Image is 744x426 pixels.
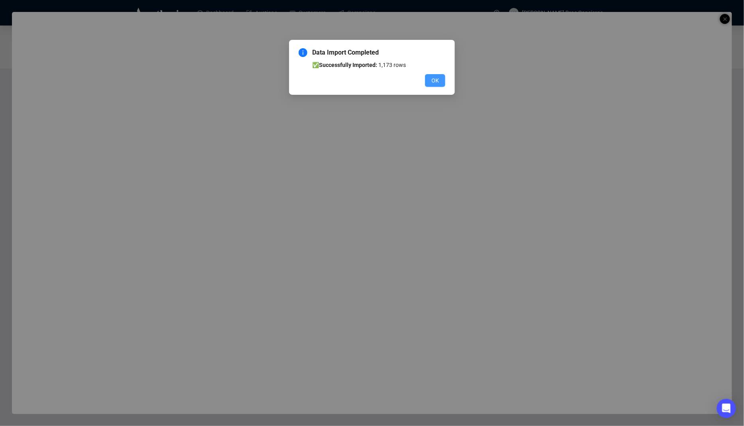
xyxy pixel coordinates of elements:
span: Data Import Completed [312,48,445,57]
div: Open Intercom Messenger [717,399,736,418]
b: Successfully Imported: [319,62,377,68]
button: OK [425,74,445,87]
li: ✅ 1,173 rows [312,61,445,69]
span: info-circle [299,48,307,57]
span: OK [431,76,439,85]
